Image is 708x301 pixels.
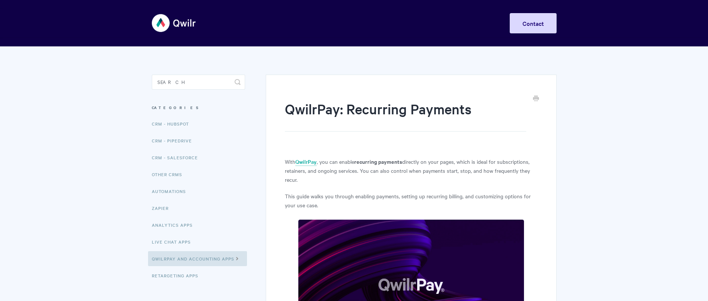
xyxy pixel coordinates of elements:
[152,116,195,131] a: CRM - HubSpot
[285,157,537,184] p: With , you can enable directly on your pages, which is ideal for subscriptions, retainers, and on...
[152,217,198,232] a: Analytics Apps
[152,75,245,90] input: Search
[285,192,537,210] p: This guide walks you through enabling payments, setting up recurring billing, and customizing opt...
[510,13,557,33] a: Contact
[148,251,247,266] a: QwilrPay and Accounting Apps
[533,95,539,103] a: Print this Article
[152,184,192,199] a: Automations
[285,99,526,132] h1: QwilrPay: Recurring Payments
[152,150,204,165] a: CRM - Salesforce
[354,157,402,165] strong: recurring payments
[152,101,245,114] h3: Categories
[152,133,198,148] a: CRM - Pipedrive
[152,268,204,283] a: Retargeting Apps
[152,167,188,182] a: Other CRMs
[152,234,196,249] a: Live Chat Apps
[152,201,174,216] a: Zapier
[295,158,317,166] a: QwilrPay
[152,9,196,37] img: Qwilr Help Center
